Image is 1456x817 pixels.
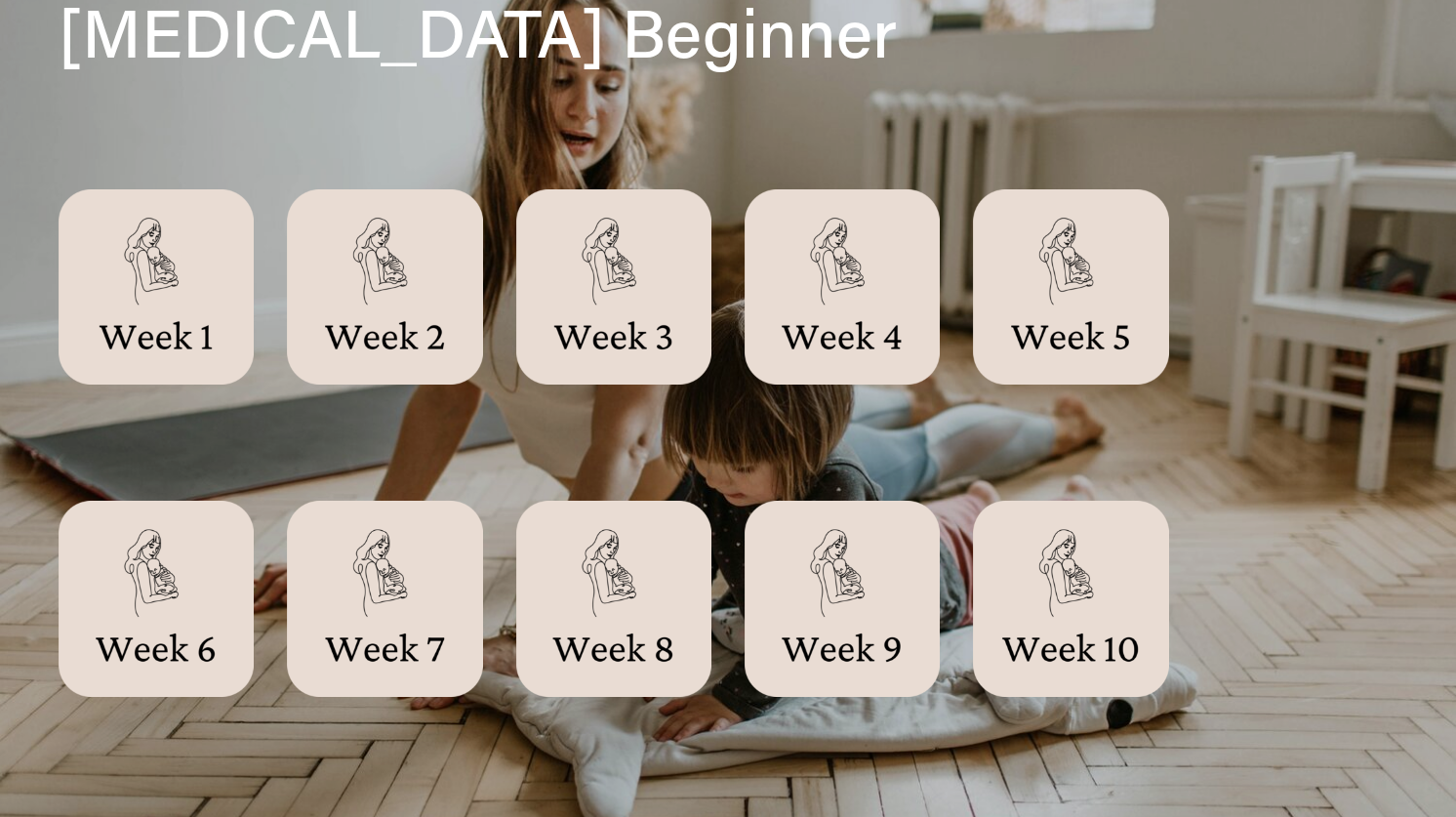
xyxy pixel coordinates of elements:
[745,501,940,696] a: week 9.png
[973,501,1168,696] a: week 10.png
[973,189,1168,385] a: week 5.png
[516,501,711,696] a: week 8.png
[287,501,482,696] a: week 7.png
[287,189,482,385] a: week 2.png
[59,501,254,696] a: week 6.png
[59,189,254,385] a: week 1.png
[516,189,711,385] a: week 3.png
[745,189,940,385] a: week 4.png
